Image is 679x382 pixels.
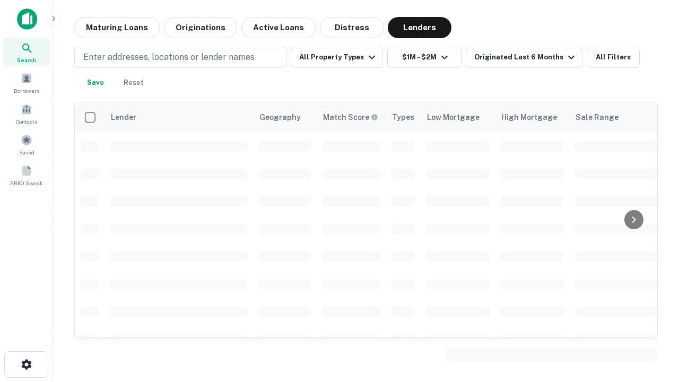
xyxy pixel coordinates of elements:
div: Types [392,111,414,124]
a: Borrowers [3,68,50,97]
div: Sale Range [576,111,619,124]
a: Saved [3,130,50,159]
th: Capitalize uses an advanced AI algorithm to match your search with the best lender. The match sco... [317,102,386,132]
button: Enter addresses, locations or lender names [74,47,286,68]
span: Saved [19,148,34,157]
img: capitalize-icon.png [17,8,37,30]
span: Contacts [16,117,37,126]
button: $1M - $2M [387,47,462,68]
div: Geography [259,111,301,124]
button: Active Loans [241,17,316,38]
button: All Property Types [291,47,383,68]
span: SREO Search [10,179,43,187]
div: Originated Last 6 Months [474,51,578,64]
a: SREO Search [3,161,50,189]
button: Maturing Loans [74,17,160,38]
button: Reset [117,72,151,93]
th: Types [386,102,421,132]
div: Lender [111,111,136,124]
a: Search [3,38,50,66]
div: Low Mortgage [427,111,480,124]
th: Geography [253,102,317,132]
p: Enter addresses, locations or lender names [83,51,255,64]
button: Save your search to get updates of matches that match your search criteria. [79,72,112,93]
div: Capitalize uses an advanced AI algorithm to match your search with the best lender. The match sco... [323,111,378,123]
th: High Mortgage [495,102,569,132]
span: Borrowers [14,86,39,95]
iframe: Chat Widget [626,263,679,314]
h6: Match Score [323,111,376,123]
button: Lenders [388,17,451,38]
button: Distress [320,17,384,38]
th: Low Mortgage [421,102,495,132]
button: All Filters [587,47,640,68]
button: Originations [164,17,237,38]
button: Originated Last 6 Months [466,47,582,68]
div: High Mortgage [501,111,557,124]
th: Sale Range [569,102,665,132]
span: Search [17,56,36,64]
th: Lender [105,102,253,132]
a: Contacts [3,99,50,128]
